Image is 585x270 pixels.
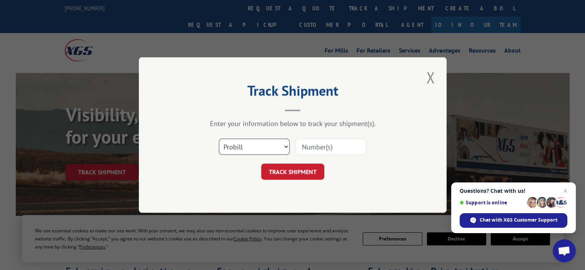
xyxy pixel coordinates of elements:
[177,85,408,100] h2: Track Shipment
[460,188,567,194] span: Questions? Chat with us!
[261,164,324,180] button: TRACK SHIPMENT
[177,119,408,128] div: Enter your information below to track your shipment(s).
[295,139,366,155] input: Number(s)
[460,200,524,205] span: Support is online
[480,217,557,224] span: Chat with XGS Customer Support
[424,67,437,88] button: Close modal
[553,239,576,262] a: Open chat
[460,213,567,228] span: Chat with XGS Customer Support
